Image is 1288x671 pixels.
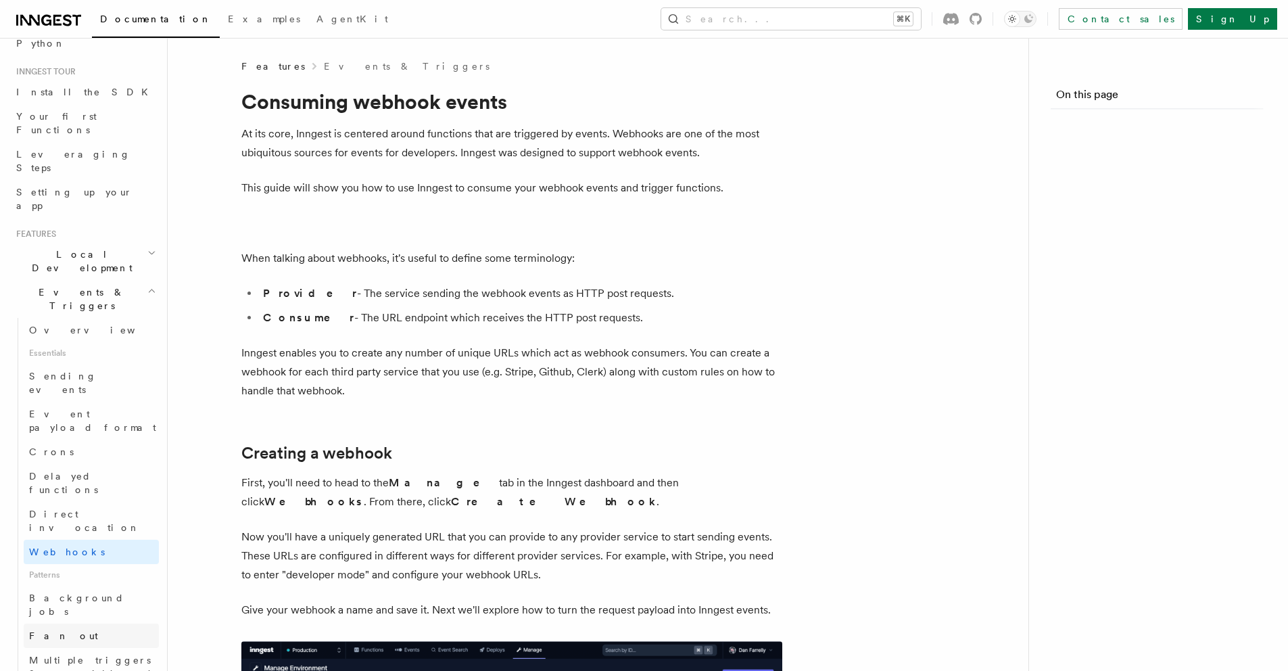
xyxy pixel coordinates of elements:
[24,624,159,648] a: Fan out
[228,14,300,24] span: Examples
[24,342,159,364] span: Essentials
[308,4,396,37] a: AgentKit
[1059,8,1183,30] a: Contact sales
[24,464,159,502] a: Delayed functions
[24,502,159,540] a: Direct invocation
[241,473,782,511] p: First, you'll need to head to the tab in the Inngest dashboard and then click . From there, click .
[11,180,159,218] a: Setting up your app
[16,187,133,211] span: Setting up your app
[241,444,392,463] a: Creating a webhook
[24,540,159,564] a: Webhooks
[1056,87,1261,108] h4: On this page
[241,528,782,584] p: Now you'll have a uniquely generated URL that you can provide to any provider service to start se...
[29,371,97,395] span: Sending events
[11,242,159,280] button: Local Development
[11,285,147,313] span: Events & Triggers
[661,8,921,30] button: Search...⌘K
[263,311,354,324] strong: Consumer
[11,31,159,55] a: Python
[24,364,159,402] a: Sending events
[16,38,66,49] span: Python
[11,66,76,77] span: Inngest tour
[241,60,305,73] span: Features
[100,14,212,24] span: Documentation
[24,564,159,586] span: Patterns
[894,12,913,26] kbd: ⌘K
[241,601,782,620] p: Give your webhook a name and save it. Next we'll explore how to turn the request payload into Inn...
[16,111,97,135] span: Your first Functions
[241,89,782,114] h1: Consuming webhook events
[241,179,782,198] p: This guide will show you how to use Inngest to consume your webhook events and trigger functions.
[24,440,159,464] a: Crons
[220,4,308,37] a: Examples
[241,249,782,268] p: When talking about webhooks, it's useful to define some terminology:
[29,446,74,457] span: Crons
[451,495,657,508] strong: Create Webhook
[241,344,782,400] p: Inngest enables you to create any number of unique URLs which act as webhook consumers. You can c...
[11,142,159,180] a: Leveraging Steps
[11,80,159,104] a: Install the SDK
[16,87,156,97] span: Install the SDK
[29,593,124,617] span: Background jobs
[29,630,98,641] span: Fan out
[1004,11,1036,27] button: Toggle dark mode
[11,229,56,239] span: Features
[29,325,168,335] span: Overview
[16,149,130,173] span: Leveraging Steps
[259,284,782,303] li: - The service sending the webhook events as HTTP post requests.
[24,402,159,440] a: Event payload format
[259,308,782,327] li: - The URL endpoint which receives the HTTP post requests.
[92,4,220,38] a: Documentation
[11,248,147,275] span: Local Development
[11,104,159,142] a: Your first Functions
[316,14,388,24] span: AgentKit
[29,409,156,433] span: Event payload format
[11,280,159,318] button: Events & Triggers
[29,471,98,495] span: Delayed functions
[263,287,357,300] strong: Provider
[29,547,105,557] span: Webhooks
[24,318,159,342] a: Overview
[324,60,490,73] a: Events & Triggers
[24,586,159,624] a: Background jobs
[29,509,140,533] span: Direct invocation
[241,124,782,162] p: At its core, Inngest is centered around functions that are triggered by events. Webhooks are one ...
[389,476,499,489] strong: Manage
[264,495,364,508] strong: Webhooks
[1188,8,1277,30] a: Sign Up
